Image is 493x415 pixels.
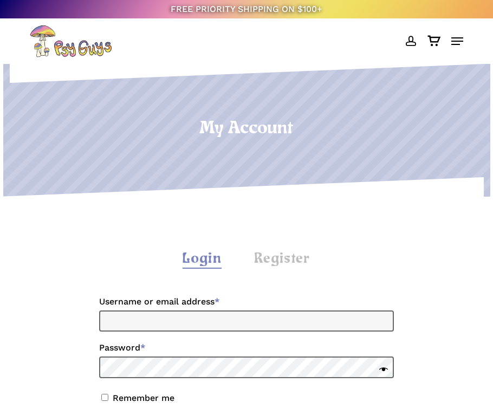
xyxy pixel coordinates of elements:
[99,339,394,356] label: Password
[99,293,394,310] label: Username or email address
[421,25,446,57] a: Cart
[30,25,112,57] img: PsyGuys
[254,250,310,269] div: Register
[451,36,463,47] a: Navigation Menu
[183,250,222,269] div: Login
[113,393,174,403] label: Remember me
